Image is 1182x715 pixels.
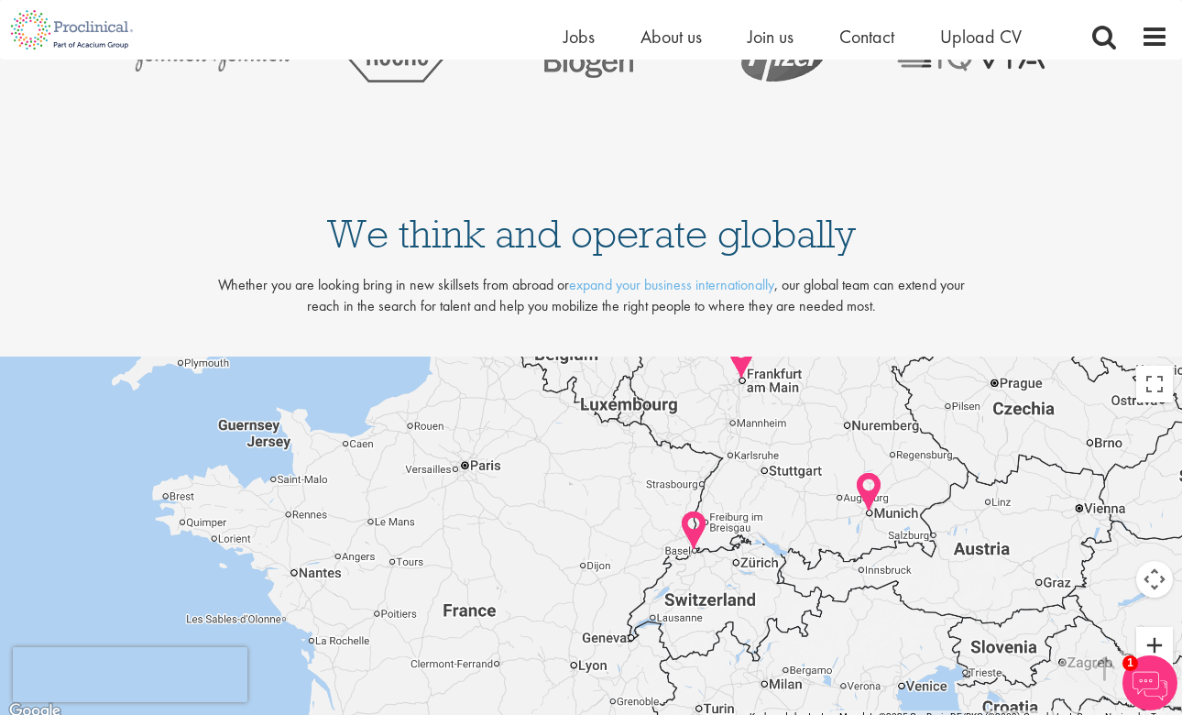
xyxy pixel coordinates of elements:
[202,275,980,317] p: Whether you are looking bring in new skillsets from abroad or , our global team can extend your r...
[569,275,774,294] a: expand your business internationally
[1122,655,1138,671] span: 1
[1136,627,1173,664] button: Zoom in
[640,25,702,49] a: About us
[839,25,894,49] a: Contact
[940,25,1022,49] a: Upload CV
[748,25,793,49] a: Join us
[1136,366,1173,402] button: Toggle fullscreen view
[564,25,595,49] a: Jobs
[13,647,247,702] iframe: reCAPTCHA
[1122,655,1177,710] img: Chatbot
[1136,561,1173,598] button: Map camera controls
